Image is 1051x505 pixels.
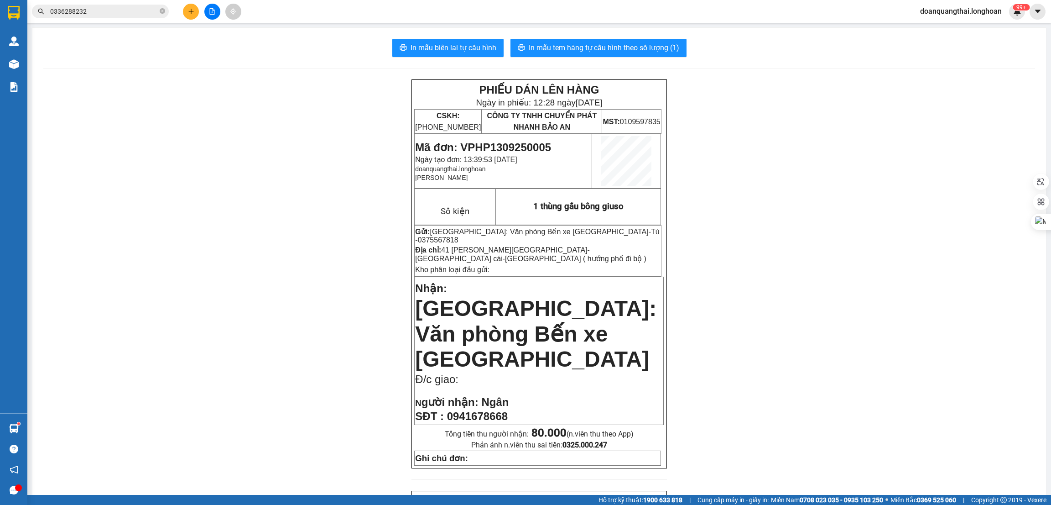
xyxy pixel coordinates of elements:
span: aim [230,8,236,15]
span: Mã đơn: VPHP1309250005 [415,141,551,153]
span: doanquangthai.longhoan [913,5,1009,17]
span: Ngày tạo đơn: 13:39:53 [DATE] [415,156,517,163]
span: Tổng tiền thu người nhận: [445,430,634,438]
span: close-circle [160,7,165,16]
span: [GEOGRAPHIC_DATA]: Văn phòng Bến xe [GEOGRAPHIC_DATA] [415,296,656,371]
sup: 1 [17,422,20,425]
button: plus [183,4,199,20]
span: | [689,495,691,505]
span: Phản ánh n.viên thu sai tiền: [471,441,607,449]
strong: Địa chỉ: [415,246,441,254]
span: doanquangthai.longhoan [415,165,485,173]
strong: SĐT : [415,410,444,422]
span: 1 thùng gấu bông giuso [533,201,624,211]
span: notification [10,465,18,474]
span: CÔNG TY TNHH CHUYỂN PHÁT NHANH BẢO AN [487,112,597,131]
span: caret-down [1034,7,1042,16]
input: Tìm tên, số ĐT hoặc mã đơn [50,6,158,16]
img: logo-vxr [8,6,20,20]
span: [PERSON_NAME] [415,174,468,181]
strong: PHIẾU DÁN LÊN HÀNG [479,84,599,96]
span: Tú - [415,228,659,244]
span: Kho phân loại đầu gửi: [415,266,489,274]
span: In mẫu tem hàng tự cấu hình theo số lượng (1) [529,42,679,53]
strong: CSKH: [437,112,460,120]
span: copyright [1000,497,1007,503]
strong: 0369 525 060 [917,496,956,504]
span: [DATE] [576,98,603,107]
span: Nhận: [415,282,447,295]
img: solution-icon [9,82,19,92]
span: printer [518,44,525,53]
span: - [415,228,659,244]
span: close-circle [160,8,165,14]
span: 0375567818 [418,236,458,244]
span: Đ/c giao: [415,373,458,385]
img: warehouse-icon [9,37,19,46]
strong: 0325.000.247 [562,441,607,449]
button: printerIn mẫu biên lai tự cấu hình [392,39,504,57]
button: file-add [204,4,220,20]
img: warehouse-icon [9,424,19,433]
span: question-circle [10,445,18,453]
span: Miền Bắc [890,495,956,505]
span: Ngày in phiếu: 12:28 ngày [476,98,602,107]
span: Ngân [481,396,509,408]
span: search [38,8,44,15]
img: icon-new-feature [1013,7,1021,16]
button: caret-down [1030,4,1046,20]
button: aim [225,4,241,20]
span: Hỗ trợ kỹ thuật: [598,495,682,505]
span: gười nhận: [421,396,479,408]
strong: 0708 023 035 - 0935 103 250 [800,496,883,504]
span: [PHONE_NUMBER] [415,112,481,131]
span: (n.viên thu theo App) [531,430,634,438]
span: | [963,495,964,505]
strong: N [415,398,478,408]
span: 0941678668 [447,410,508,422]
span: 41 [PERSON_NAME][GEOGRAPHIC_DATA]-[GEOGRAPHIC_DATA] cái-[GEOGRAPHIC_DATA] ( hướng phố đi bộ ) [415,246,646,263]
sup: 506 [1013,4,1030,11]
strong: MST: [603,118,619,126]
span: 0109597835 [603,118,660,126]
span: Số kiện [441,206,469,216]
span: plus [188,8,194,15]
strong: Ghi chú đơn: [415,453,468,463]
button: printerIn mẫu tem hàng tự cấu hình theo số lượng (1) [510,39,687,57]
span: ⚪️ [885,498,888,502]
span: message [10,486,18,494]
span: Miền Nam [771,495,883,505]
strong: 80.000 [531,426,567,439]
span: printer [400,44,407,53]
span: [GEOGRAPHIC_DATA]: Văn phòng Bến xe [GEOGRAPHIC_DATA] [430,228,649,236]
span: Cung cấp máy in - giấy in: [697,495,769,505]
img: warehouse-icon [9,59,19,69]
span: In mẫu biên lai tự cấu hình [411,42,496,53]
strong: 1900 633 818 [643,496,682,504]
span: file-add [209,8,215,15]
strong: Gửi: [415,228,430,236]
